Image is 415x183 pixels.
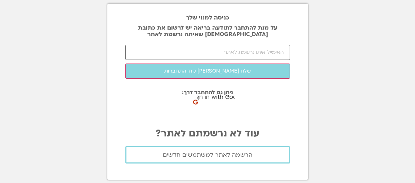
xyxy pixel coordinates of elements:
[125,45,290,60] input: האימייל איתו נרשמת לאתר
[125,128,290,139] p: עוד לא נרשמתם לאתר?
[163,152,253,158] span: הרשמה לאתר למשתמשים חדשים
[191,92,245,102] span: Sign in with Google
[125,25,290,38] p: על מנת להתחבר לתודעה בריאה יש לרשום את כתובת [DEMOGRAPHIC_DATA] שאיתה נרשמת לאתר
[125,14,290,21] h2: כניסה למנוי שלך
[125,146,290,164] a: הרשמה לאתר למשתמשים חדשים
[125,64,290,79] button: שלח [PERSON_NAME] קוד התחברות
